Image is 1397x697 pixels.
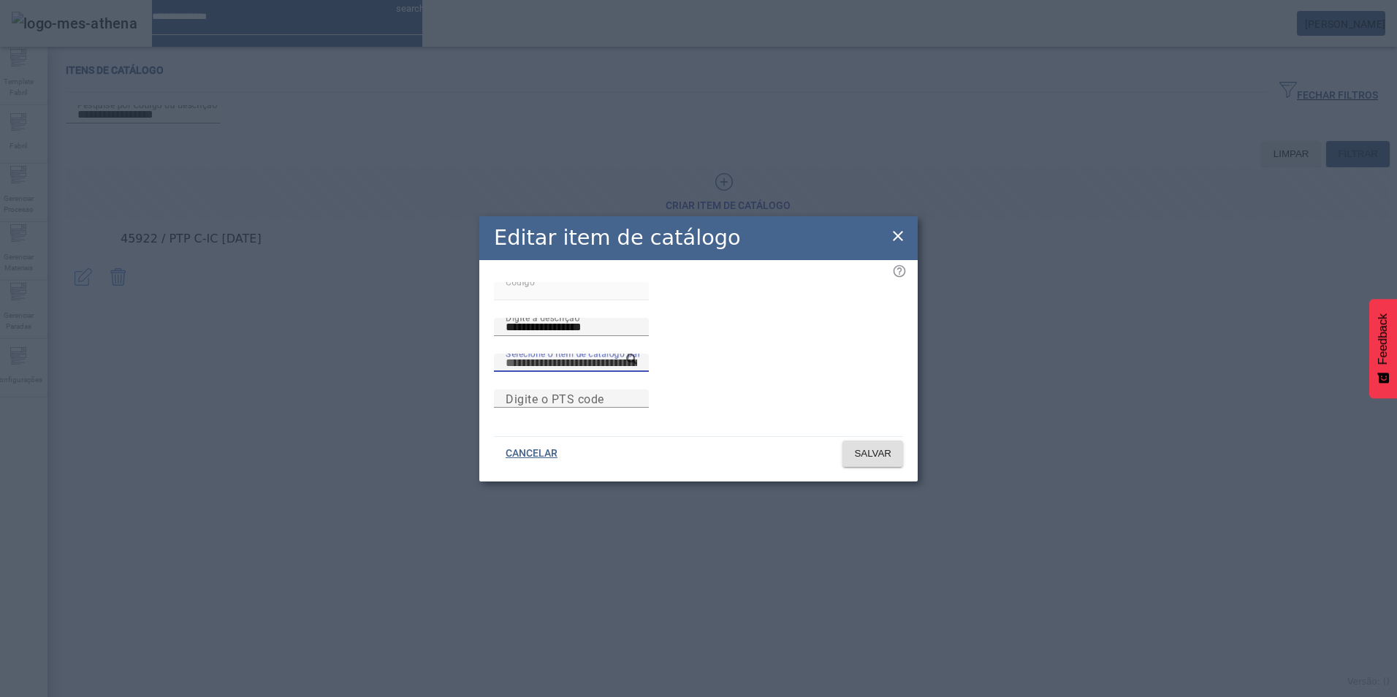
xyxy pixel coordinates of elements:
span: Feedback [1377,313,1390,365]
h2: Editar item de catálogo [494,222,741,254]
input: Number [506,354,637,372]
mat-label: Selecione o item de catálogo pai [506,348,640,358]
span: CANCELAR [506,446,557,461]
span: SALVAR [854,446,891,461]
mat-label: Código [506,276,535,286]
button: SALVAR [842,441,903,467]
mat-label: Digite o PTS code [506,392,604,405]
mat-label: Digite a descrição [506,312,579,322]
button: CANCELAR [494,441,569,467]
button: Feedback - Mostrar pesquisa [1369,299,1397,398]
